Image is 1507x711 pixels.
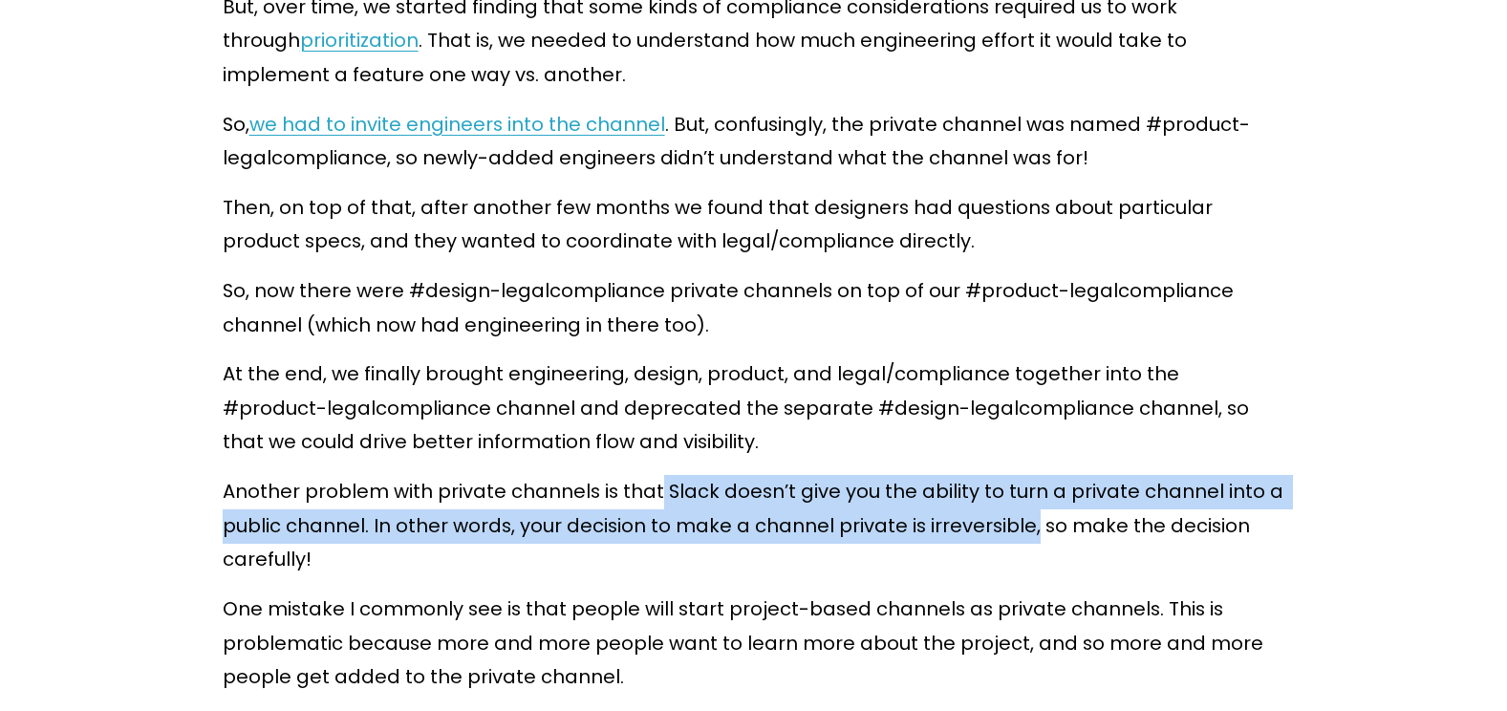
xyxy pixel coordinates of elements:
[223,357,1285,460] p: At the end, we finally brought engineering, design, product, and legal/compliance together into t...
[223,191,1285,259] p: Then, on top of that, after another few months we found that designers had questions about partic...
[300,27,419,54] a: prioritization
[223,274,1285,342] p: So, now there were #design-legalcompliance private channels on top of our #product-legalcomplianc...
[223,108,1285,176] p: So, . But, confusingly, the private channel was named #product-legalcompliance, so newly-added en...
[223,592,1285,695] p: One mistake I commonly see is that people will start project-based channels as private channels. ...
[249,111,665,138] a: we had to invite engineers into the channel
[223,475,1285,577] p: Another problem with private channels is that Slack doesn’t give you the ability to turn a privat...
